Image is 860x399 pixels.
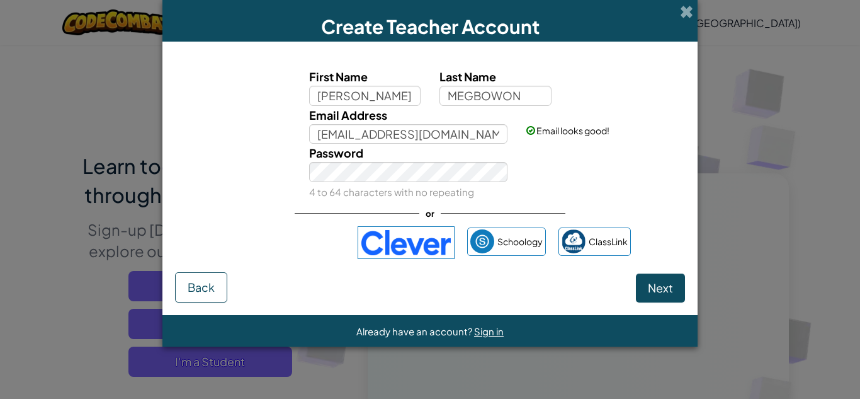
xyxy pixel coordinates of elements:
span: Back [188,280,215,294]
a: Sign in [474,325,504,337]
span: Last Name [439,69,496,84]
img: classlink-logo-small.png [562,229,586,253]
span: Email looks good! [536,125,609,136]
span: ClassLink [589,233,628,251]
span: or [419,204,441,223]
span: Schoology [497,233,543,251]
button: Back [175,272,227,303]
img: schoology.png [470,229,494,253]
button: Next [636,274,685,303]
span: Email Address [309,108,387,122]
small: 4 to 64 characters with no repeating [309,186,474,198]
img: clever-logo-blue.png [358,226,455,259]
span: Create Teacher Account [321,14,540,38]
span: First Name [309,69,368,84]
span: Password [309,146,363,160]
span: Next [648,280,673,295]
iframe: Sign in with Google Button [223,229,351,257]
span: Already have an account? [356,325,474,337]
